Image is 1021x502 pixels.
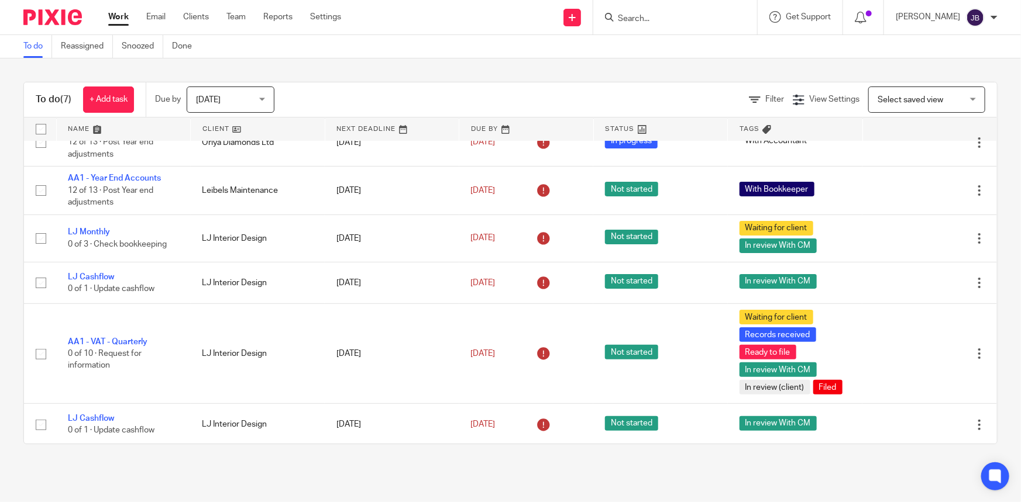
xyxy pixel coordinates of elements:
[605,416,658,431] span: Not started
[765,95,784,103] span: Filter
[617,14,722,25] input: Search
[740,134,813,148] span: With Accountant
[68,338,147,346] a: AA1 - VAT - Quarterly
[740,238,817,253] span: In review With CM
[740,182,814,196] span: With Bookkeeper
[605,182,658,196] span: Not started
[68,186,153,207] span: 12 of 13 · Post Year end adjustments
[325,214,459,262] td: [DATE]
[191,167,325,214] td: Leibels Maintenance
[68,427,154,435] span: 0 of 1 · Update cashflow
[471,279,496,287] span: [DATE]
[325,404,459,445] td: [DATE]
[172,35,201,58] a: Done
[325,118,459,166] td: [DATE]
[471,186,496,195] span: [DATE]
[813,380,843,394] span: Filed
[605,274,658,289] span: Not started
[191,262,325,303] td: LJ Interior Design
[896,11,960,23] p: [PERSON_NAME]
[183,11,209,23] a: Clients
[68,414,114,423] a: LJ Cashflow
[108,11,129,23] a: Work
[68,228,110,236] a: LJ Monthly
[740,416,817,431] span: In review With CM
[325,167,459,214] td: [DATE]
[68,285,154,293] span: 0 of 1 · Update cashflow
[740,327,816,342] span: Records received
[325,262,459,303] td: [DATE]
[740,310,813,324] span: Waiting for client
[68,174,161,182] a: AA1 - Year End Accounts
[191,404,325,445] td: LJ Interior Design
[471,420,496,428] span: [DATE]
[786,13,831,21] span: Get Support
[471,234,496,243] span: [DATE]
[809,95,860,103] span: View Settings
[740,362,817,377] span: In review With CM
[740,345,796,359] span: Ready to file
[226,11,246,23] a: Team
[740,221,813,236] span: Waiting for client
[23,35,52,58] a: To do
[191,304,325,404] td: LJ Interior Design
[83,86,134,113] a: + Add task
[605,345,658,359] span: Not started
[191,118,325,166] td: Oriya Diamonds Ltd
[263,11,293,23] a: Reports
[740,126,759,132] span: Tags
[605,134,658,148] span: In progress
[23,9,82,25] img: Pixie
[122,35,163,58] a: Snoozed
[60,95,71,104] span: (7)
[740,380,810,394] span: In review (client)
[191,214,325,262] td: LJ Interior Design
[68,349,142,370] span: 0 of 10 · Request for information
[471,349,496,358] span: [DATE]
[878,96,943,104] span: Select saved view
[146,11,166,23] a: Email
[740,274,817,289] span: In review With CM
[605,230,658,244] span: Not started
[155,94,181,105] p: Due by
[196,96,221,104] span: [DATE]
[471,139,496,147] span: [DATE]
[325,304,459,404] td: [DATE]
[966,8,985,27] img: svg%3E
[310,11,341,23] a: Settings
[61,35,113,58] a: Reassigned
[68,240,167,248] span: 0 of 3 · Check bookkeeping
[68,273,114,281] a: LJ Cashflow
[36,94,71,106] h1: To do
